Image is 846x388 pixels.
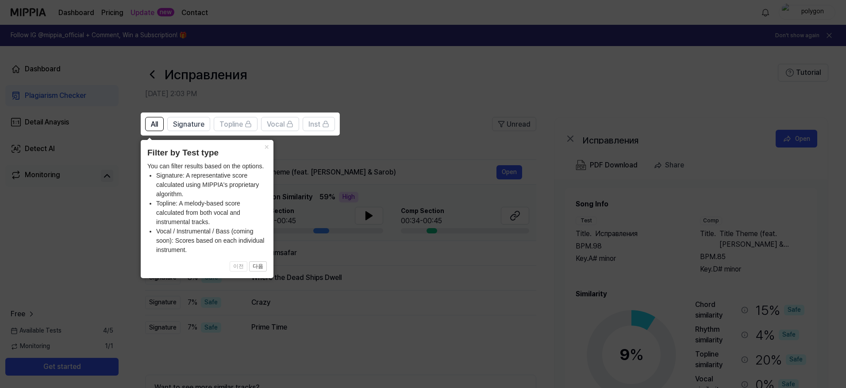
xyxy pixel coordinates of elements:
[167,117,210,131] button: Signature
[214,117,258,131] button: Topline
[303,117,335,131] button: Inst
[145,117,164,131] button: All
[147,162,267,255] div: You can filter results based on the options.
[156,227,267,255] li: Vocal / Instrumental / Bass (coming soon): Scores based on each individual instrument.
[267,119,285,130] span: Vocal
[259,140,273,152] button: Close
[147,147,267,159] header: Filter by Test type
[219,119,243,130] span: Topline
[261,117,299,131] button: Vocal
[308,119,320,130] span: Inst
[173,119,204,130] span: Signature
[151,119,158,130] span: All
[249,261,267,272] button: 다음
[156,199,267,227] li: Topline: A melody-based score calculated from both vocal and instrumental tracks.
[156,171,267,199] li: Signature: A representative score calculated using MIPPIA's proprietary algorithm.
